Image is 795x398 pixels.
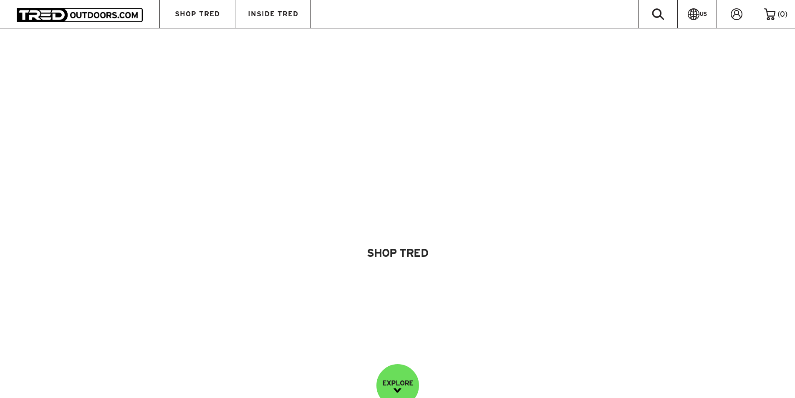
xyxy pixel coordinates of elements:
img: TRED Outdoors America [17,8,143,22]
img: down-image [394,388,401,393]
span: SHOP TRED [175,10,220,18]
span: 0 [780,10,785,18]
a: Shop Tred [338,237,457,269]
img: cart-icon [764,8,775,20]
span: INSIDE TRED [248,10,298,18]
img: banner-title [168,177,627,203]
span: ( ) [777,10,787,18]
